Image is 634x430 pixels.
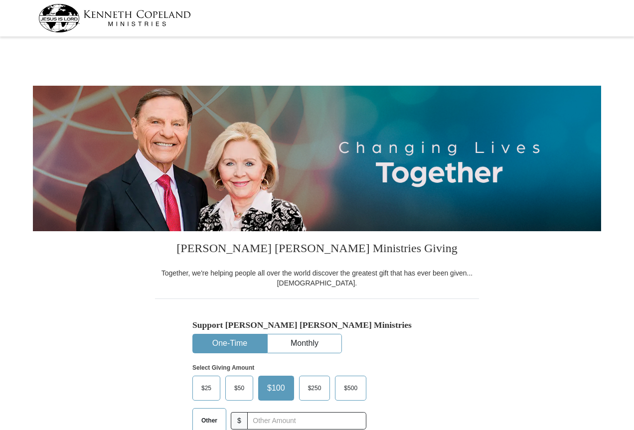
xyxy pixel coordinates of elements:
[229,381,249,396] span: $50
[192,364,254,371] strong: Select Giving Amount
[268,334,341,353] button: Monthly
[231,412,248,430] span: $
[193,334,267,353] button: One-Time
[155,268,479,288] div: Together, we're helping people all over the world discover the greatest gift that has ever been g...
[196,381,216,396] span: $25
[262,381,290,396] span: $100
[38,4,191,32] img: kcm-header-logo.svg
[339,381,362,396] span: $500
[247,412,366,430] input: Other Amount
[192,320,442,330] h5: Support [PERSON_NAME] [PERSON_NAME] Ministries
[196,413,222,428] span: Other
[155,231,479,268] h3: [PERSON_NAME] [PERSON_NAME] Ministries Giving
[303,381,326,396] span: $250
